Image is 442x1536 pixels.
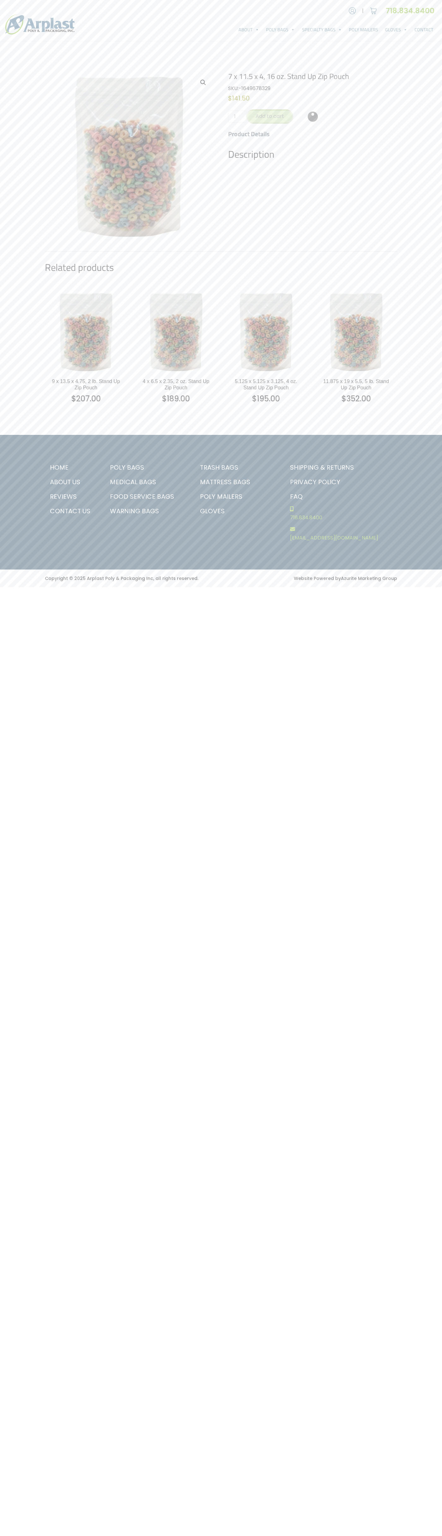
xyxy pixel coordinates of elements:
img: 9 x 13.5 x 4.75, 2 lb. Stand Up Zip Pouch [45,291,127,373]
a: Azurite Marketing Group [341,575,397,582]
a: Gloves [195,504,277,518]
img: 5.125 x 5.125 x 3.125, 4 oz. Stand Up Zip Pouch [225,291,307,373]
span: SKU: [228,85,270,92]
a: Contact Us [45,504,97,518]
h2: Description [228,149,397,160]
h2: 9 x 13.5 x 4.75, 2 lb. Stand Up Zip Pouch [50,378,122,390]
bdi: 195.00 [252,393,280,404]
a: Specialty Bags [299,23,345,36]
img: 7 x 11.5 x 4, 16 oz. Stand Up Zip Pouch [45,72,214,241]
h5: Product Details [228,130,397,138]
span: $ [252,393,257,404]
bdi: 141.50 [228,94,250,103]
a: [EMAIL_ADDRESS][DOMAIN_NAME] [285,524,397,544]
h2: 4 x 6.5 x 2.35, 2 oz. Stand Up Zip Pouch [140,378,212,390]
a: 11.875 x 19 x 5.5, 5 lb. Stand Up Zip Pouch $352.00 [320,378,392,404]
a: Privacy Policy [285,475,397,489]
a: Mattress Bags [195,475,277,489]
bdi: 352.00 [342,393,371,404]
img: 11.875 x 19 x 5.5, 5 lb. Stand Up Zip Pouch [315,291,397,373]
span: $ [162,393,167,404]
a: Poly Bags [263,23,298,36]
a: 718.834.8400 [285,504,397,524]
a: Warning Bags [105,504,187,518]
a: Trash Bags [195,460,277,475]
a: Poly Mailers [195,489,277,504]
small: Copyright © 2025 Arplast Poly & Packaging Inc, all rights reserved. [45,575,198,582]
a: 9 x 13.5 x 4.75, 2 lb. Stand Up Zip Pouch $207.00 [50,378,122,404]
h2: Related products [45,262,397,273]
a: Poly Bags [105,460,187,475]
a: Food Service Bags [105,489,187,504]
img: 4 x 6.5 x 2.35, 2 oz. Stand Up Zip Pouch [135,291,217,373]
a: 718.834.8400 [386,5,437,16]
a: 4 x 6.5 x 2.35, 2 oz. Stand Up Zip Pouch $189.00 [140,378,212,404]
bdi: 189.00 [162,393,190,404]
bdi: 207.00 [71,393,101,404]
a: Gloves [382,23,411,36]
span: -1649678329 [239,85,270,92]
h1: 7 x 11.5 x 4, 16 oz. Stand Up Zip Pouch [228,72,397,81]
span: | [362,7,364,15]
span: $ [71,393,76,404]
a: 5.125 x 5.125 x 3.125, 4 oz. Stand Up Zip Pouch $195.00 [230,378,302,404]
a: Shipping & Returns [285,460,397,475]
img: logo [5,15,75,34]
small: Website Powered by [294,575,397,582]
a: Home [45,460,97,475]
span: $ [228,94,232,103]
a: FAQ [285,489,397,504]
a: Poly Mailers [345,23,382,36]
a: About [235,23,263,36]
a: About Us [45,475,97,489]
span: $ [342,393,346,404]
h2: 5.125 x 5.125 x 3.125, 4 oz. Stand Up Zip Pouch [230,378,302,390]
a: Medical Bags [105,475,187,489]
a: Reviews [45,489,97,504]
h2: 11.875 x 19 x 5.5, 5 lb. Stand Up Zip Pouch [320,378,392,390]
a: View full-screen image gallery [197,77,209,88]
a: Contact [411,23,437,36]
